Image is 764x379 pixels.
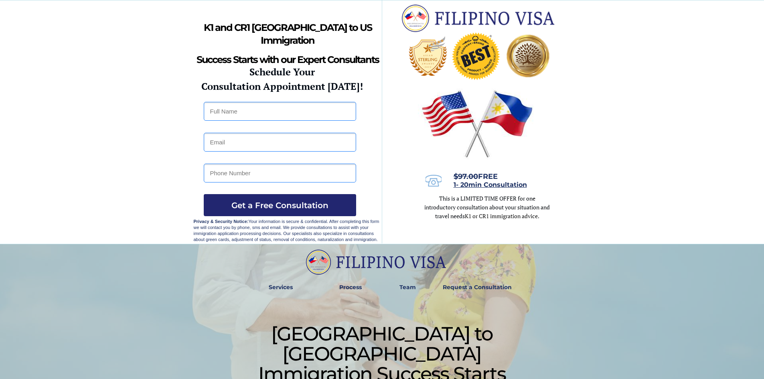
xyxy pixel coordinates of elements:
a: Request a Consultation [439,278,515,297]
button: Get a Free Consultation [204,194,356,216]
span: Get a Free Consultation [204,201,356,210]
strong: Privacy & Security Notice: [194,219,249,224]
strong: Consultation Appointment [DATE]! [201,80,363,93]
strong: Team [399,284,416,291]
strong: Services [269,284,293,291]
a: Services [263,278,298,297]
s: $97.00 [454,172,478,181]
strong: Request a Consultation [443,284,512,291]
strong: K1 and CR1 [GEOGRAPHIC_DATA] to US Immigration [204,22,372,46]
span: This is a LIMITED TIME OFFER for one introductory consultation about your situation and travel needs [424,195,550,220]
input: Email [204,133,356,152]
span: 1- 20min Consultation [454,181,527,188]
a: Team [394,278,421,297]
span: FREE [454,172,498,181]
strong: Schedule Your [249,65,315,78]
strong: Process [339,284,362,291]
span: Your information is secure & confidential. After completing this form we will contact you by phon... [194,219,379,242]
span: K1 or CR1 immigration advice. [465,212,539,220]
a: Process [335,278,366,297]
a: 1- 20min Consultation [454,182,527,188]
input: Phone Number [204,164,356,182]
strong: Success Starts with our Expert Consultants [197,54,379,65]
input: Full Name [204,102,356,121]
